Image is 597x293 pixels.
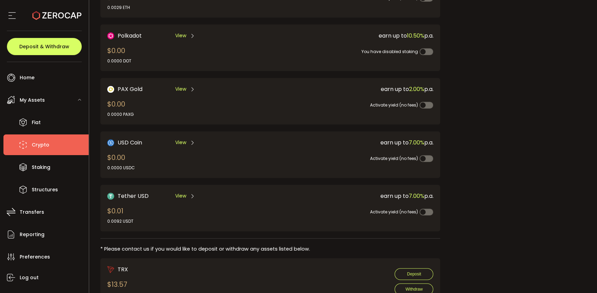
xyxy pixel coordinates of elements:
img: Tether USD [107,193,114,200]
div: 0.0000 PAXG [107,111,134,118]
span: View [175,192,186,200]
span: Home [20,73,34,83]
div: 0.0000 USDC [107,165,135,171]
span: Activate yield (no fees) [370,102,418,108]
span: 7.00% [408,139,424,146]
img: USD Coin [107,139,114,146]
div: $0.01 [107,206,133,224]
span: 2.00% [409,85,424,93]
span: Transfers [20,207,44,217]
span: USD Coin [118,138,142,147]
div: earn up to p.a. [268,31,433,40]
div: 0.0092 USDT [107,218,133,224]
div: earn up to p.a. [268,138,433,147]
iframe: Chat Widget [563,260,597,293]
span: Polkadot [118,31,142,40]
div: $0.00 [107,46,131,64]
span: Withdraw [405,287,422,292]
span: Preferences [20,252,50,262]
button: Deposit & Withdraw [7,38,82,55]
div: 0.0000 DOT [107,58,131,64]
span: View [175,32,186,39]
span: Fiat [32,118,41,128]
span: Deposit [407,272,421,276]
span: 10.50% [407,32,424,40]
img: trx_portfolio.png [107,266,114,273]
span: Activate yield (no fees) [370,155,418,161]
div: 0.0029 ETH [107,4,130,11]
span: Activate yield (no fees) [370,209,418,215]
span: Crypto [32,140,49,150]
div: $0.00 [107,152,135,171]
img: PAX Gold [107,86,114,93]
img: DOT [107,32,114,39]
span: View [175,85,186,93]
span: You have disabled staking [361,49,418,54]
div: $0.00 [107,99,134,118]
span: Structures [32,185,58,195]
span: 7.00% [408,192,424,200]
span: Deposit & Withdraw [19,44,69,49]
span: View [175,139,186,146]
div: * Please contact us if you would like to deposit or withdraw any assets listed below. [100,245,440,253]
span: Tether USD [118,192,149,200]
span: PAX Gold [118,85,142,93]
span: My Assets [20,95,45,105]
span: TRX [118,265,128,274]
span: Reporting [20,230,44,240]
span: Log out [20,273,39,283]
div: earn up to p.a. [268,192,433,200]
span: Staking [32,162,50,172]
div: earn up to p.a. [268,85,433,93]
button: Deposit [395,268,433,280]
